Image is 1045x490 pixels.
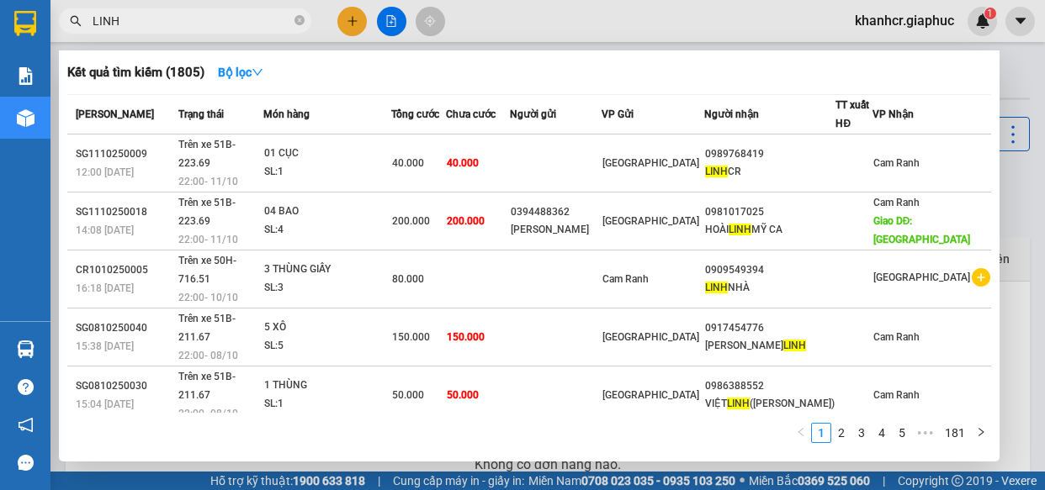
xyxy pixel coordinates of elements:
span: Tổng cước [391,108,439,120]
span: 22:00 - 10/10 [178,292,238,303]
span: VP Nhận [873,108,914,120]
span: 15:38 [DATE] [76,340,134,352]
span: TT xuất HĐ [835,99,869,129]
div: 5 XÔ [264,319,390,337]
span: LINH [705,166,728,177]
span: LINH [783,340,806,351]
div: SG0810250040 [76,319,173,337]
span: Trạng thái [178,108,224,120]
li: 4 [872,423,892,443]
span: VP Gửi [602,108,634,120]
span: 150.000 [447,331,485,343]
button: right [971,423,991,443]
span: down [252,66,263,78]
div: VIỆT ([PERSON_NAME]) [705,395,835,413]
span: [GEOGRAPHIC_DATA] [602,389,699,401]
div: 0989768419 [705,145,835,163]
div: SG1110250018 [76,203,173,221]
span: Cam Ranh [873,157,920,169]
span: [GEOGRAPHIC_DATA] [602,157,699,169]
span: 22:00 - 11/10 [178,234,238,245]
a: 2 [832,424,851,442]
span: 15:04 [DATE] [76,398,134,410]
div: SL: 5 [264,337,390,356]
input: Tìm tên, số ĐT hoặc mã đơn [93,12,291,30]
li: Next 5 Pages [912,423,939,443]
span: 80.000 [392,273,424,285]
li: 3 [851,423,872,443]
div: HOÀI MỸ CA [705,221,835,239]
span: Trên xe 50H-716.51 [178,255,236,285]
span: 16:18 [DATE] [76,282,134,294]
li: 181 [939,423,971,443]
span: Trên xe 51B-211.67 [178,371,236,401]
a: 5 [893,424,911,442]
button: left [791,423,811,443]
span: [PERSON_NAME] [76,108,154,120]
span: Cam Ranh [873,331,920,343]
li: 2 [831,423,851,443]
img: warehouse-icon [17,109,34,127]
li: Next Page [971,423,991,443]
div: 0909549394 [705,261,835,279]
span: 40.000 [447,157,479,169]
div: [PERSON_NAME] [511,221,601,239]
span: LINH [729,224,751,235]
li: Previous Page [791,423,811,443]
span: Người gửi [510,108,556,120]
div: CR1010250005 [76,261,173,279]
span: question-circle [18,379,34,395]
span: left [796,427,806,437]
span: search [70,15,82,27]
span: message [18,455,34,471]
span: Món hàng [263,108,310,120]
span: 22:00 - 11/10 [178,176,238,187]
div: SL: 4 [264,221,390,240]
span: LINH [705,282,728,293]
div: 0917454776 [705,319,835,337]
span: 22:00 - 08/10 [178,350,238,361]
span: Trên xe 51B-223.69 [178,197,236,227]
span: 40.000 [392,157,424,169]
span: 50.000 [392,389,424,401]
div: 04 BAO [264,203,390,221]
span: Cam Ranh [602,273,649,285]
div: NHÀ [705,279,835,297]
strong: Bộ lọc [218,66,263,79]
span: 200.000 [392,215,430,227]
a: 181 [940,424,970,442]
div: 3 THÙNG GIẤY [264,261,390,279]
span: [GEOGRAPHIC_DATA] [602,331,699,343]
span: 200.000 [447,215,485,227]
div: 0394488362 [511,203,601,221]
div: SL: 3 [264,279,390,298]
h3: Kết quả tìm kiếm ( 1805 ) [67,64,204,82]
div: 1 THÙNG [264,377,390,395]
span: ••• [912,423,939,443]
span: close-circle [294,13,305,29]
div: SL: 1 [264,163,390,182]
div: 0981017025 [705,203,835,221]
img: solution-icon [17,67,34,85]
span: 150.000 [392,331,430,343]
span: notification [18,417,34,433]
div: SG0810250030 [76,377,173,395]
div: SG1110250009 [76,145,173,163]
span: LINH [727,398,750,409]
span: Giao DĐ: [GEOGRAPHIC_DATA] [873,215,970,245]
span: plus-circle [972,268,990,287]
span: [GEOGRAPHIC_DATA] [873,271,970,283]
img: warehouse-icon [17,340,34,358]
span: Người nhận [704,108,759,120]
a: 3 [852,424,871,442]
div: CR [705,163,835,181]
span: Trên xe 51B-223.69 [178,139,236,169]
div: 01 CỤC [264,145,390,163]
span: close-circle [294,15,305,25]
a: 1 [812,424,830,442]
span: 12:00 [DATE] [76,166,134,178]
div: SL: 1 [264,395,390,414]
span: Cam Ranh [873,197,920,208]
span: 50.000 [447,389,479,401]
li: 5 [892,423,912,443]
